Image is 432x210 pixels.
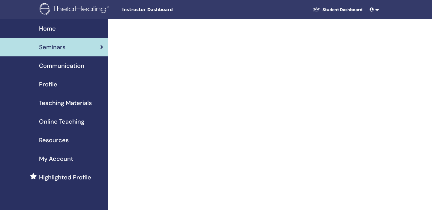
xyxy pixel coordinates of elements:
[39,117,84,126] span: Online Teaching
[40,3,111,16] img: logo.png
[39,24,56,33] span: Home
[39,43,65,52] span: Seminars
[39,80,57,89] span: Profile
[39,61,84,70] span: Communication
[39,98,92,107] span: Teaching Materials
[122,7,212,13] span: Instructor Dashboard
[39,154,73,163] span: My Account
[313,7,320,12] img: graduation-cap-white.svg
[308,4,367,15] a: Student Dashboard
[39,136,69,145] span: Resources
[39,173,91,182] span: Highlighted Profile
